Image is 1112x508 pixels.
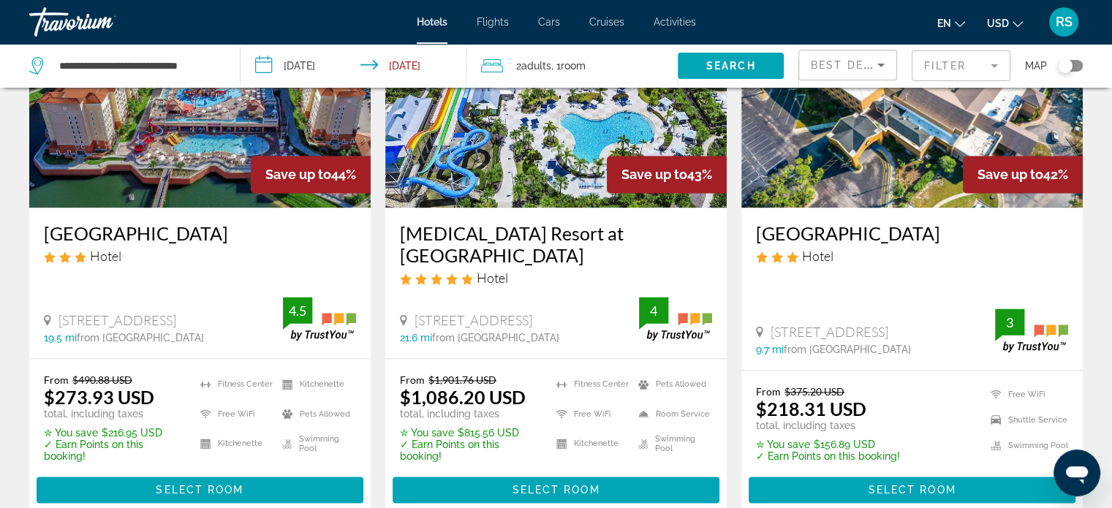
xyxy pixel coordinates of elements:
[283,297,356,340] img: trustyou-badge.svg
[784,344,911,355] span: from [GEOGRAPHIC_DATA]
[631,432,712,454] li: Swimming Pool
[477,270,508,286] span: Hotel
[756,248,1068,264] div: 3 star Hotel
[428,374,496,386] del: $1,901.76 USD
[400,408,538,420] p: total, including taxes
[466,44,678,88] button: Travelers: 2 adults, 0 children
[621,167,687,182] span: Save up to
[156,484,243,496] span: Select Room
[44,427,98,439] span: ✮ You save
[995,308,1068,352] img: trustyou-badge.svg
[44,427,182,439] p: $216.95 USD
[802,248,833,264] span: Hotel
[937,18,951,29] span: en
[241,44,466,88] button: Check-in date: Feb 23, 2026 Check-out date: Feb 27, 2026
[37,477,363,503] button: Select Room
[265,167,331,182] span: Save up to
[654,16,696,28] a: Activities
[400,270,712,286] div: 5 star Hotel
[1054,450,1100,496] iframe: Button to launch messaging window
[400,374,425,386] span: From
[771,324,888,340] span: [STREET_ADDRESS]
[706,60,756,72] span: Search
[749,477,1075,503] button: Select Room
[193,374,274,395] li: Fitness Center
[639,302,668,319] div: 4
[811,59,887,71] span: Best Deals
[393,477,719,503] button: Select Room
[44,222,356,244] a: [GEOGRAPHIC_DATA]
[549,374,630,395] li: Fitness Center
[44,374,69,386] span: From
[512,484,600,496] span: Select Room
[417,16,447,28] span: Hotels
[756,439,810,450] span: ✮ You save
[1045,7,1083,37] button: User Menu
[589,16,624,28] a: Cruises
[549,403,630,425] li: Free WiFi
[983,385,1068,403] li: Free WiFi
[756,385,781,398] span: From
[516,56,551,76] span: 2
[549,432,630,454] li: Kitchenette
[77,332,204,344] span: from [GEOGRAPHIC_DATA]
[983,411,1068,429] li: Shuttle Service
[90,248,121,264] span: Hotel
[1047,59,1083,72] button: Toggle map
[756,420,900,431] p: total, including taxes
[912,50,1010,82] button: Filter
[275,403,356,425] li: Pets Allowed
[44,439,182,462] p: ✓ Earn Points on this booking!
[639,297,712,340] img: trustyou-badge.svg
[44,408,182,420] p: total, including taxes
[58,312,176,328] span: [STREET_ADDRESS]
[44,386,154,408] ins: $273.93 USD
[275,432,356,454] li: Swimming Pool
[400,386,526,408] ins: $1,086.20 USD
[987,12,1023,34] button: Change currency
[784,385,844,398] del: $375.20 USD
[415,312,532,328] span: [STREET_ADDRESS]
[44,332,77,344] span: 19.5 mi
[400,222,712,266] a: [MEDICAL_DATA] Resort at [GEOGRAPHIC_DATA]
[432,332,559,344] span: from [GEOGRAPHIC_DATA]
[521,60,551,72] span: Adults
[193,403,274,425] li: Free WiFi
[749,479,1075,496] a: Select Room
[678,53,784,79] button: Search
[756,222,1068,244] a: [GEOGRAPHIC_DATA]
[44,248,356,264] div: 3 star Hotel
[477,16,509,28] a: Flights
[400,427,454,439] span: ✮ You save
[631,403,712,425] li: Room Service
[251,156,371,193] div: 44%
[963,156,1083,193] div: 42%
[756,439,900,450] p: $156.89 USD
[538,16,560,28] a: Cars
[1056,15,1073,29] span: RS
[400,439,538,462] p: ✓ Earn Points on this booking!
[283,302,312,319] div: 4.5
[400,427,538,439] p: $815.56 USD
[977,167,1043,182] span: Save up to
[561,60,586,72] span: Room
[995,314,1024,331] div: 3
[756,398,866,420] ins: $218.31 USD
[193,432,274,454] li: Kitchenette
[29,3,175,41] a: Travorium
[551,56,586,76] span: , 1
[275,374,356,395] li: Kitchenette
[987,18,1009,29] span: USD
[868,484,956,496] span: Select Room
[631,374,712,395] li: Pets Allowed
[72,374,132,386] del: $490.88 USD
[607,156,727,193] div: 43%
[811,56,885,74] mat-select: Sort by
[400,332,432,344] span: 21.6 mi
